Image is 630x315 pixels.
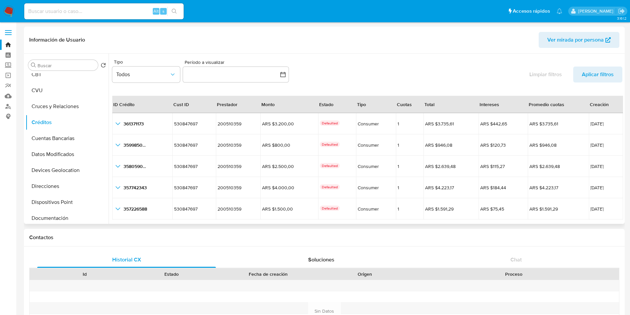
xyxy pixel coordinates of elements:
button: Cuentas Bancarias [26,130,109,146]
button: Buscar [31,63,36,68]
button: Devices Geolocation [26,162,109,178]
input: Buscar usuario o caso... [24,7,184,16]
div: Fecha de creación [220,271,317,277]
button: Cruces y Relaciones [26,98,109,114]
button: Volver al orden por defecto [101,63,106,70]
button: search-icon [167,7,181,16]
span: Chat [510,256,522,263]
span: Historial CX [112,256,141,263]
button: CVU [26,82,109,98]
button: Dispositivos Point [26,194,109,210]
div: Origen [326,271,404,277]
span: s [162,8,164,14]
h1: Contactos [29,234,619,241]
button: Datos Modificados [26,146,109,162]
span: Ver mirada por persona [547,32,604,48]
div: Id [46,271,124,277]
a: Salir [618,8,625,15]
div: Proceso [413,271,614,277]
button: Documentación [26,210,109,226]
h1: Información de Usuario [29,37,85,43]
span: Soluciones [308,256,334,263]
a: Notificaciones [557,8,562,14]
span: Alt [153,8,159,14]
button: Créditos [26,114,109,130]
p: eliana.eguerrero@mercadolibre.com [578,8,616,14]
span: Accesos rápidos [513,8,550,15]
button: CBT [26,67,109,82]
input: Buscar [38,63,95,69]
button: Ver mirada por persona [539,32,619,48]
button: Direcciones [26,178,109,194]
div: Estado [133,271,211,277]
